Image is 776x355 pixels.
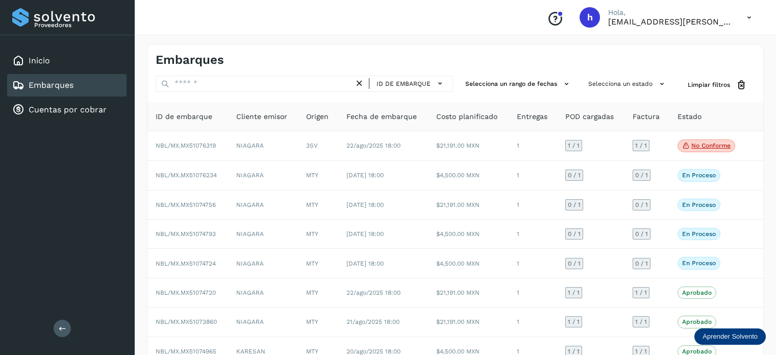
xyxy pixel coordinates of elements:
[298,220,338,249] td: MTY
[156,289,216,296] span: NBL/MX.MX51074720
[682,201,716,208] p: En proceso
[635,231,648,237] span: 0 / 1
[509,249,557,278] td: 1
[584,76,671,92] button: Selecciona un estado
[428,191,509,220] td: $21,191.00 MXN
[703,333,758,341] p: Aprender Solvento
[346,111,417,122] span: Fecha de embarque
[568,261,581,267] span: 0 / 1
[678,111,702,122] span: Estado
[29,56,50,65] a: Inicio
[346,348,400,355] span: 20/ago/2025 18:00
[509,220,557,249] td: 1
[635,202,648,208] span: 0 / 1
[682,259,716,267] p: En proceso
[156,201,216,208] span: NBL/MX.MX51074756
[377,79,431,88] span: ID de embarque
[568,172,581,178] span: 0 / 1
[428,161,509,190] td: $4,500.00 MXN
[236,111,287,122] span: Cliente emisor
[568,290,580,296] span: 1 / 1
[682,230,716,238] p: En proceso
[635,348,647,354] span: 1 / 1
[694,328,766,345] div: Aprender Solvento
[156,260,216,267] span: NBL/MX.MX51074724
[346,172,384,179] span: [DATE] 18:00
[682,289,712,296] p: Aprobado
[635,172,648,178] span: 0 / 1
[346,260,384,267] span: [DATE] 18:00
[428,249,509,278] td: $4,500.00 MXN
[568,231,581,237] span: 0 / 1
[346,289,400,296] span: 22/ago/2025 18:00
[156,230,216,238] span: NBL/MX.MX51074793
[565,111,614,122] span: POD cargadas
[156,318,217,325] span: NBL/MX.MX51073860
[29,80,73,90] a: Embarques
[228,249,298,278] td: NIAGARA
[680,76,755,94] button: Limpiar filtros
[509,191,557,220] td: 1
[156,142,216,149] span: NBL/MX.MX51076319
[682,318,712,325] p: Aprobado
[298,191,338,220] td: MTY
[635,290,647,296] span: 1 / 1
[298,249,338,278] td: MTY
[346,318,399,325] span: 21/ago/2025 18:00
[568,143,580,149] span: 1 / 1
[306,111,329,122] span: Origen
[461,76,576,92] button: Selecciona un rango de fechas
[568,202,581,208] span: 0 / 1
[509,161,557,190] td: 1
[34,21,122,29] p: Proveedores
[156,348,216,355] span: NBL/MX.MX51074965
[156,53,224,67] h4: Embarques
[688,80,730,89] span: Limpiar filtros
[428,307,509,337] td: $21,191.00 MXN
[691,142,731,149] p: No conforme
[509,307,557,337] td: 1
[635,143,647,149] span: 1 / 1
[635,261,648,267] span: 0 / 1
[436,111,497,122] span: Costo planificado
[228,220,298,249] td: NIAGARA
[682,172,716,179] p: En proceso
[228,191,298,220] td: NIAGARA
[428,220,509,249] td: $4,500.00 MXN
[682,348,712,355] p: Aprobado
[7,50,127,72] div: Inicio
[373,76,448,91] button: ID de embarque
[29,105,107,114] a: Cuentas por cobrar
[298,161,338,190] td: MTY
[346,230,384,238] span: [DATE] 18:00
[298,307,338,337] td: MTY
[509,278,557,307] td: 1
[568,319,580,325] span: 1 / 1
[228,161,298,190] td: NIAGARA
[608,17,731,27] p: hpichardo@karesan.com.mx
[428,131,509,161] td: $21,191.00 MXN
[635,319,647,325] span: 1 / 1
[298,131,338,161] td: 3SV
[228,278,298,307] td: NIAGARA
[228,307,298,337] td: NIAGARA
[428,278,509,307] td: $21,191.00 MXN
[568,348,580,354] span: 1 / 1
[7,99,127,121] div: Cuentas por cobrar
[156,111,212,122] span: ID de embarque
[608,8,731,17] p: Hola,
[633,111,660,122] span: Factura
[228,131,298,161] td: NIAGARA
[509,131,557,161] td: 1
[156,172,217,179] span: NBL/MX.MX51076234
[298,278,338,307] td: MTY
[346,142,400,149] span: 22/ago/2025 18:00
[7,74,127,97] div: Embarques
[346,201,384,208] span: [DATE] 18:00
[517,111,547,122] span: Entregas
